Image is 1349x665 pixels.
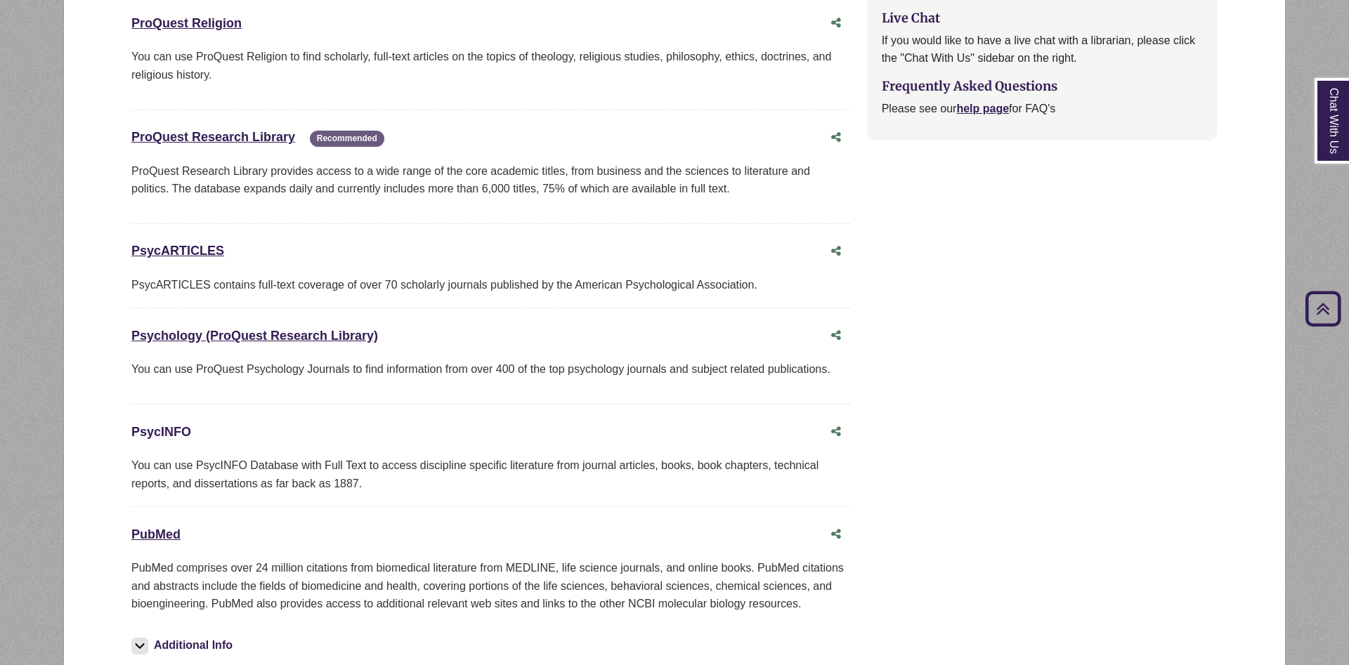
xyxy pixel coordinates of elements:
a: Back to Top [1301,299,1345,318]
a: PsycINFO [131,425,191,439]
button: Share this database [822,521,850,548]
span: Recommended [310,131,384,147]
a: ProQuest Religion [131,16,242,30]
a: PubMed [131,527,181,541]
button: Share this database [822,238,850,265]
a: Psychology (ProQuest Research Library) [131,329,378,343]
button: Share this database [822,419,850,445]
p: PubMed comprises over 24 million citations from biomedical literature from MEDLINE, life science ... [131,559,850,613]
a: ProQuest Research Library [131,130,295,144]
a: PsycARTICLES [131,244,224,258]
h3: Frequently Asked Questions [882,79,1203,94]
button: Share this database [822,322,850,349]
button: Share this database [822,124,850,151]
h3: Live Chat [882,11,1203,26]
p: ProQuest Research Library provides access to a wide range of the core academic titles, from busin... [131,162,850,198]
button: Share this database [822,10,850,37]
p: If you would like to have a live chat with a librarian, please click the "Chat With Us" sidebar o... [882,32,1203,67]
div: You can use PsycINFO Database with Full Text to access discipline specific literature from journa... [131,456,850,492]
p: Please see our for FAQ's [882,100,1203,118]
div: PsycARTICLES contains full-text coverage of over 70 scholarly journals published by the American ... [131,276,850,294]
a: help page [956,103,1009,114]
p: You can use ProQuest Religion to find scholarly, full-text articles on the topics of theology, re... [131,48,850,84]
p: You can use ProQuest Psychology Journals to find information from over 400 of the top psychology ... [131,360,850,378]
button: Additional Info [131,636,237,655]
